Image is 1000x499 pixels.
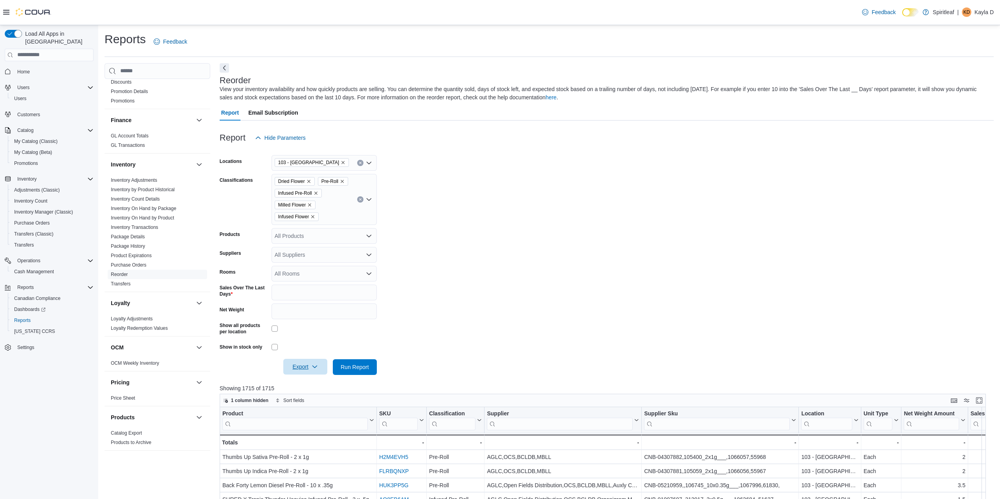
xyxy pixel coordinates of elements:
button: Sort fields [272,396,307,405]
h3: Loyalty [111,299,130,307]
button: Location [801,410,858,430]
button: Catalog [14,126,37,135]
div: Supplier Sku [644,410,790,417]
span: Purchase Orders [11,218,94,228]
div: Supplier [487,410,633,430]
a: Feedback [859,4,899,20]
a: Transfers [11,240,37,250]
a: Package Details [111,234,145,239]
div: CNB-04307881,105059_2x1g___,1066056,55967 [644,466,796,476]
span: Export [288,359,323,375]
nav: Complex example [5,63,94,374]
a: H2M4EVH5 [379,454,408,460]
a: Catalog Export [111,430,142,436]
span: Inventory On Hand by Package [111,205,176,212]
button: Run Report [333,359,377,375]
span: Transfers [111,281,130,287]
div: - [429,438,482,447]
div: Net Weight Amount [904,410,959,430]
a: Loyalty Redemption Values [111,325,168,331]
a: Inventory On Hand by Package [111,206,176,211]
button: Clear input [357,160,363,166]
a: Promotion Details [111,89,148,94]
span: Cash Management [11,267,94,276]
a: Purchase Orders [111,262,147,268]
span: Inventory Manager (Classic) [14,209,73,215]
button: Finance [194,115,204,125]
div: Product [222,410,368,417]
span: Operations [14,256,94,265]
span: Report [221,105,239,121]
button: Inventory [111,161,193,168]
button: Operations [2,255,97,266]
a: Home [14,67,33,77]
span: Infused Flower [278,213,309,221]
div: Inventory [105,175,210,292]
span: Infused Flower [275,212,319,221]
a: Promotions [11,159,41,168]
button: Reports [8,315,97,326]
span: Feedback [163,38,187,46]
button: Supplier [487,410,639,430]
button: Users [2,82,97,93]
span: Infused Pre-Roll [275,189,322,197]
span: Package History [111,243,145,249]
h3: Products [111,413,135,421]
button: 1 column hidden [220,396,272,405]
button: SKU [379,410,424,430]
div: Classification [429,410,475,430]
button: Inventory [194,160,204,169]
div: Thumbs Up Sativa Pre-Roll - 2 x 1g [222,452,374,462]
div: AGLC,OCS,BCLDB,MBLL [487,466,639,476]
h3: Inventory [111,161,136,168]
span: My Catalog (Classic) [14,138,58,144]
div: Location [801,410,852,430]
button: Products [194,413,204,422]
a: Adjustments (Classic) [11,185,63,195]
a: My Catalog (Classic) [11,137,61,146]
a: Inventory Adjustments [111,177,157,183]
a: Customers [14,110,43,119]
button: OCM [111,344,193,351]
div: Supplier [487,410,633,417]
div: Each [863,481,899,490]
button: Transfers [8,239,97,250]
span: Washington CCRS [11,327,94,336]
a: HUK3PP5G [379,482,409,488]
h3: Report [220,133,246,143]
div: Thumbs Up Indica Pre-Roll - 2 x 1g [222,466,374,476]
button: Remove Pre-Roll from selection in this group [340,179,345,184]
a: Cash Management [11,267,57,276]
button: My Catalog (Beta) [8,147,97,158]
div: - [801,438,858,447]
a: GL Account Totals [111,133,149,139]
button: Export [283,359,327,375]
span: Dashboards [14,306,46,313]
button: Net Weight Amount [904,410,965,430]
p: Spiritleaf [933,7,954,17]
span: Inventory On Hand by Product [111,215,174,221]
a: Inventory Count [11,196,51,206]
a: FLRBQNXP [379,468,409,474]
span: Products to Archive [111,439,151,446]
span: Transfers [11,240,94,250]
div: - [644,438,796,447]
div: AGLC,Open Fields Distribution,OCS,BCLDB,MBLL,Auxly Cannabis Group [487,481,639,490]
p: Showing 1715 of 1715 [220,384,994,392]
div: View your inventory availability and how quickly products are selling. You can determine the quan... [220,85,990,102]
span: Users [14,95,26,102]
span: My Catalog (Beta) [14,149,52,155]
label: Locations [220,158,242,165]
a: Purchase Orders [11,218,53,228]
span: Settings [14,342,94,352]
span: Catalog [14,126,94,135]
div: Each [863,466,899,476]
button: Classification [429,410,482,430]
button: Inventory Count [8,196,97,207]
span: Inventory [17,176,37,182]
div: Pre-Roll [429,481,482,490]
span: Price Sheet [111,395,135,401]
a: Loyalty Adjustments [111,316,153,322]
span: Load All Apps in [GEOGRAPHIC_DATA] [22,30,94,46]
